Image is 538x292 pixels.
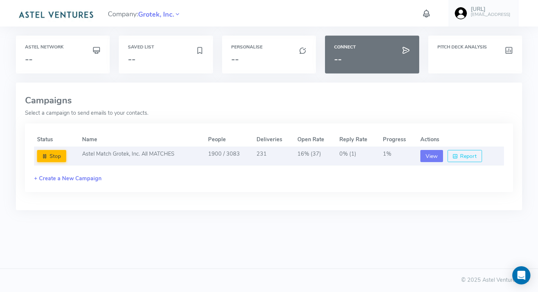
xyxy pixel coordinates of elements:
th: Reply Rate [336,133,380,147]
a: + Create a New Campaign [34,175,101,182]
span: -- [25,53,33,65]
th: Status [34,133,79,147]
th: Progress [380,133,417,147]
h6: Astel Network [25,45,101,50]
img: user-image [455,7,467,19]
th: Actions [417,133,504,147]
h6: Personalise [231,45,307,50]
span: Company: [108,7,181,20]
th: Open Rate [294,133,336,147]
h6: Connect [334,45,410,50]
div: © 2025 Astel Ventures Ltd. [9,276,529,284]
th: Deliveries [253,133,294,147]
td: 1% [380,147,417,166]
button: View [420,150,443,162]
td: 231 [253,147,294,166]
h6: [EMAIL_ADDRESS] [471,12,510,17]
span: -- [128,53,135,65]
h3: Campaigns [25,95,513,105]
td: Astel Match Grotek, Inc. All MATCHES [79,147,205,166]
h3: -- [231,54,307,64]
td: 0% (1) [336,147,380,166]
h3: -- [334,54,410,64]
button: Report [448,150,482,162]
td: 1900 / 3083 [205,147,253,166]
h6: Saved List [128,45,204,50]
a: Grotek, Inc. [138,9,174,19]
h5: [URL] [471,6,510,12]
p: Select a campaign to send emails to your contacts. [25,109,513,117]
div: Open Intercom Messenger [512,266,530,284]
button: Stop [37,150,67,162]
th: People [205,133,253,147]
h6: Pitch Deck Analysis [437,45,513,50]
th: Name [79,133,205,147]
td: 16% (37) [294,147,336,166]
span: Grotek, Inc. [138,9,174,20]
